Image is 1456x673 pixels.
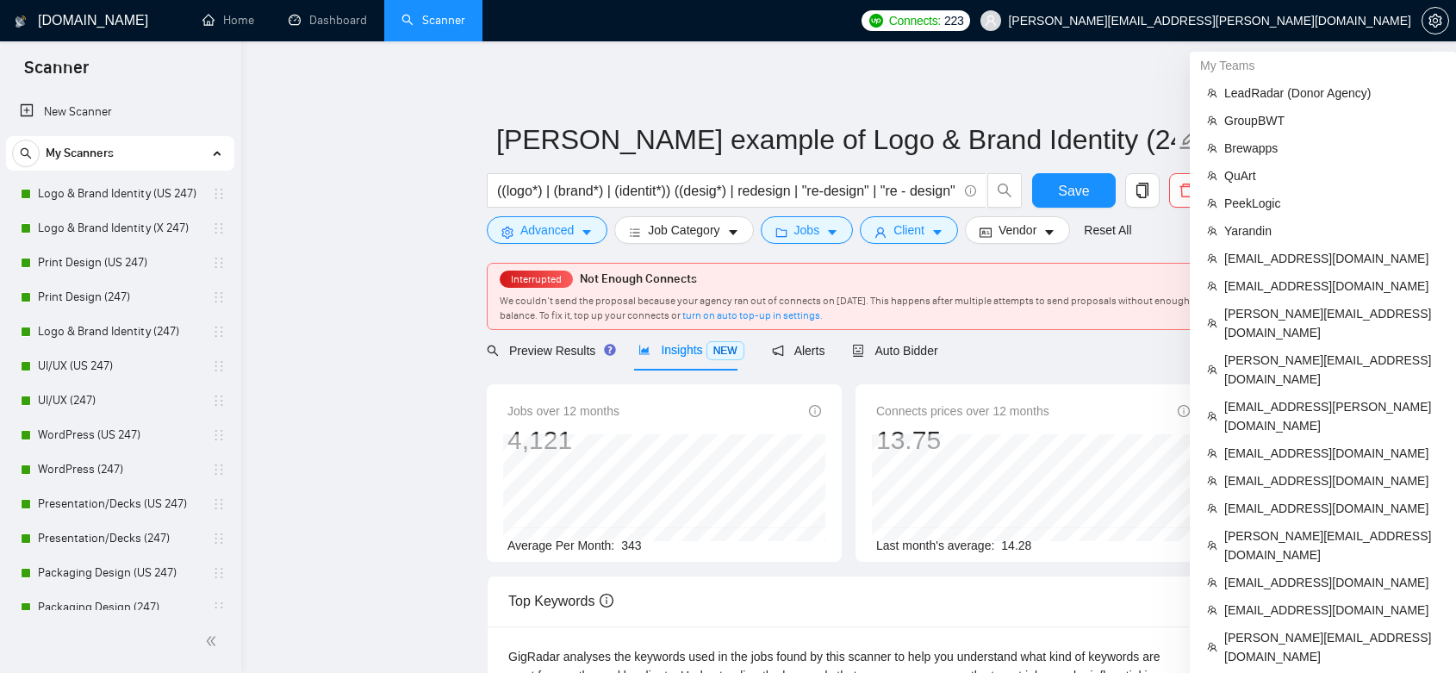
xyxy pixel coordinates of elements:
[507,402,619,421] span: Jobs over 12 months
[38,452,202,487] a: WordPress (247)
[289,13,367,28] a: dashboardDashboard
[1058,180,1089,202] span: Save
[487,344,611,358] span: Preview Results
[1224,444,1439,463] span: [EMAIL_ADDRESS][DOMAIN_NAME]
[1207,605,1217,615] span: team
[614,216,753,244] button: barsJob Categorycaret-down
[506,273,567,285] span: Interrupted
[1224,499,1439,518] span: [EMAIL_ADDRESS][DOMAIN_NAME]
[638,343,744,357] span: Insights
[212,256,226,270] span: holder
[38,521,202,556] a: Presentation/Decks (247)
[38,383,202,418] a: UI/UX (247)
[1224,397,1439,435] span: [EMAIL_ADDRESS][PERSON_NAME][DOMAIN_NAME]
[1224,351,1439,389] span: [PERSON_NAME][EMAIL_ADDRESS][DOMAIN_NAME]
[38,315,202,349] a: Logo & Brand Identity (247)
[1207,226,1217,236] span: team
[965,185,976,196] span: info-circle
[38,418,202,452] a: WordPress (US 247)
[1207,143,1217,153] span: team
[1224,471,1439,490] span: [EMAIL_ADDRESS][DOMAIN_NAME]
[38,177,202,211] a: Logo & Brand Identity (US 247)
[727,226,739,239] span: caret-down
[1207,198,1217,209] span: team
[1207,88,1217,98] span: team
[931,226,943,239] span: caret-down
[999,221,1036,240] span: Vendor
[1125,173,1160,208] button: copy
[487,216,607,244] button: settingAdvancedcaret-down
[1207,642,1217,652] span: team
[1190,52,1456,79] div: My Teams
[508,576,1189,626] div: Top Keywords
[621,539,641,552] span: 343
[1224,249,1439,268] span: [EMAIL_ADDRESS][DOMAIN_NAME]
[965,216,1070,244] button: idcardVendorcaret-down
[648,221,719,240] span: Job Category
[212,359,226,373] span: holder
[212,532,226,545] span: holder
[876,402,1049,421] span: Connects prices over 12 months
[202,13,254,28] a: homeHome
[1169,173,1204,208] button: delete
[1178,405,1190,417] span: info-circle
[629,226,641,239] span: bars
[487,345,499,357] span: search
[876,424,1049,457] div: 13.75
[988,183,1021,198] span: search
[38,590,202,625] a: Packaging Design (247)
[507,539,614,552] span: Average Per Month:
[1126,183,1159,198] span: copy
[46,136,114,171] span: My Scanners
[1207,448,1217,458] span: team
[6,95,234,129] li: New Scanner
[38,487,202,521] a: Presentation/Decks (US 247)
[212,428,226,442] span: holder
[1224,166,1439,185] span: QuArt
[520,221,574,240] span: Advanced
[794,221,820,240] span: Jobs
[1207,503,1217,514] span: team
[1207,318,1217,328] span: team
[10,55,103,91] span: Scanner
[38,280,202,315] a: Print Design (247)
[1032,173,1116,208] button: Save
[1224,527,1439,564] span: [PERSON_NAME][EMAIL_ADDRESS][DOMAIN_NAME]
[212,497,226,511] span: holder
[500,295,1190,321] span: We couldn’t send the proposal because your agency ran out of connects on [DATE]. This happens aft...
[772,345,784,357] span: notification
[1224,601,1439,620] span: [EMAIL_ADDRESS][DOMAIN_NAME]
[38,211,202,246] a: Logo & Brand Identity (X 247)
[860,216,958,244] button: userClientcaret-down
[985,15,997,27] span: user
[1224,84,1439,103] span: LeadRadar (Donor Agency)
[501,226,513,239] span: setting
[1084,221,1131,240] a: Reset All
[212,290,226,304] span: holder
[852,345,864,357] span: robot
[13,147,39,159] span: search
[507,424,619,457] div: 4,121
[1397,614,1439,656] iframe: Intercom live chat
[1224,573,1439,592] span: [EMAIL_ADDRESS][DOMAIN_NAME]
[1001,539,1031,552] span: 14.28
[706,341,744,360] span: NEW
[1224,277,1439,296] span: [EMAIL_ADDRESS][DOMAIN_NAME]
[12,140,40,167] button: search
[826,226,838,239] span: caret-down
[775,226,787,239] span: folder
[602,342,618,358] div: Tooltip anchor
[1207,171,1217,181] span: team
[852,344,937,358] span: Auto Bidder
[1224,628,1439,666] span: [PERSON_NAME][EMAIL_ADDRESS][DOMAIN_NAME]
[682,309,823,321] a: turn on auto top-up in settings.
[874,226,887,239] span: user
[1170,183,1203,198] span: delete
[212,187,226,201] span: holder
[1207,411,1217,421] span: team
[1422,14,1448,28] span: setting
[401,13,465,28] a: searchScanner
[1043,226,1055,239] span: caret-down
[1207,281,1217,291] span: team
[212,325,226,339] span: holder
